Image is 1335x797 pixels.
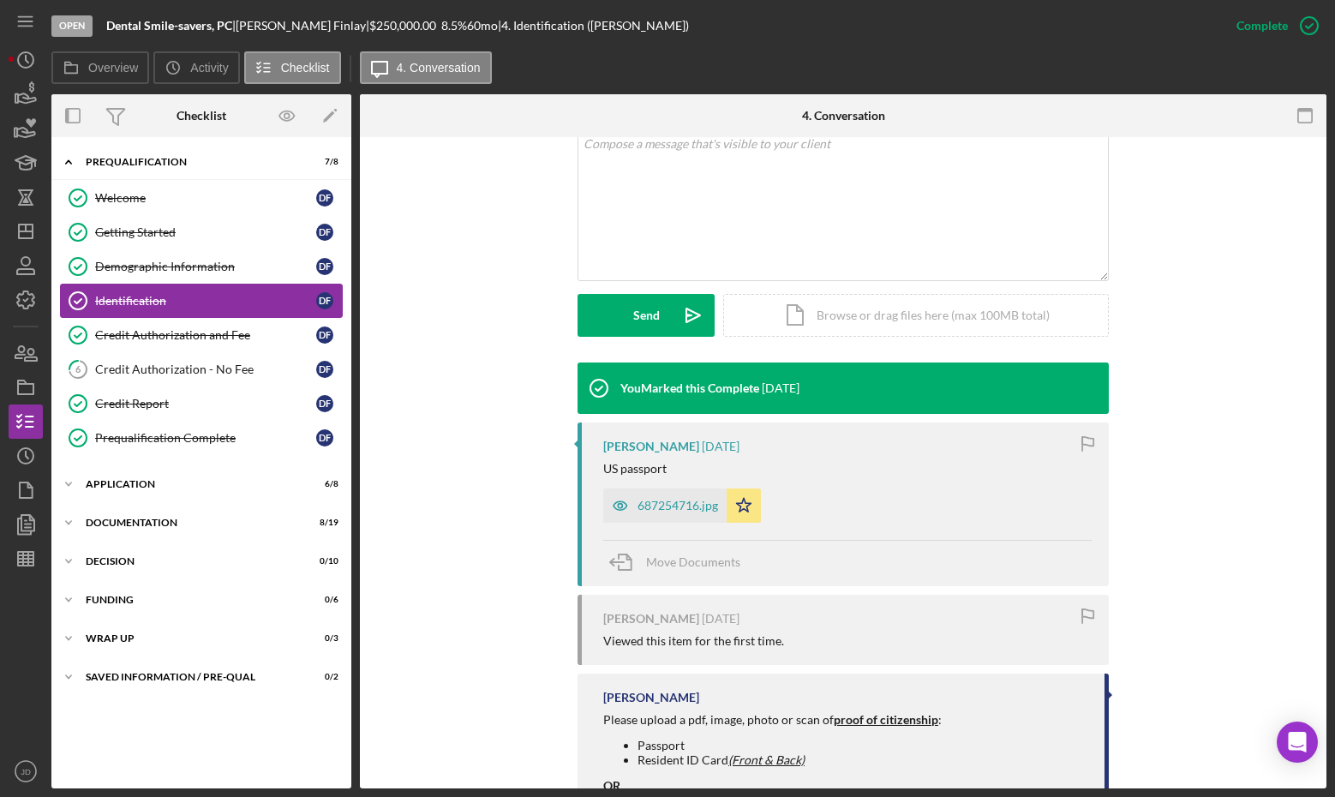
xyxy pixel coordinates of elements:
strong: proof of citizenship [834,712,938,727]
b: Dental Smile-savers, PC [106,18,232,33]
div: 0 / 3 [308,633,338,644]
div: Credit Authorization and Fee [95,328,316,342]
div: Prequalification [86,157,296,167]
button: 687254716.jpg [603,488,761,523]
div: You Marked this Complete [620,381,759,395]
div: Credit Report [95,397,316,410]
div: Credit Authorization - No Fee [95,363,316,376]
a: Credit ReportDF [60,387,343,421]
label: Activity [190,61,228,75]
button: 4. Conversation [360,51,492,84]
div: Open [51,15,93,37]
div: Viewed this item for the first time. [603,634,784,648]
div: [PERSON_NAME] [603,440,699,453]
div: 8.5 % [441,19,467,33]
div: Complete [1236,9,1288,43]
div: 0 / 6 [308,595,338,605]
time: 2025-06-04 21:36 [702,440,739,453]
div: Wrap up [86,633,296,644]
div: Documentation [86,518,296,528]
li: Passport [638,739,942,752]
div: [PERSON_NAME] Finlay | [236,19,369,33]
a: Demographic InformationDF [60,249,343,284]
div: D F [316,258,333,275]
div: Decision [86,556,296,566]
div: Funding [86,595,296,605]
div: Saved Information / Pre-Qual [86,672,296,682]
a: Getting StartedDF [60,215,343,249]
div: Application [86,479,296,489]
button: Overview [51,51,149,84]
div: D F [316,224,333,241]
div: | 4. Identification ([PERSON_NAME]) [498,19,689,33]
div: 687254716.jpg [638,499,718,512]
div: 0 / 10 [308,556,338,566]
button: Complete [1219,9,1326,43]
label: 4. Conversation [397,61,481,75]
div: [PERSON_NAME] [603,691,699,704]
div: D F [316,361,333,378]
div: 7 / 8 [308,157,338,167]
strong: OR [603,778,620,793]
div: [PERSON_NAME] [603,612,699,626]
div: Checklist [177,109,226,123]
div: D F [316,327,333,344]
text: JD [21,767,31,776]
a: IdentificationDF [60,284,343,318]
div: D F [316,429,333,446]
div: Getting Started [95,225,316,239]
div: 8 / 19 [308,518,338,528]
a: 6Credit Authorization - No FeeDF [60,352,343,387]
div: Demographic Information [95,260,316,273]
div: US passport [603,462,667,476]
tspan: 6 [75,363,81,375]
span: Move Documents [646,554,740,569]
button: JD [9,754,43,788]
button: Checklist [244,51,341,84]
div: D F [316,292,333,309]
div: Please upload a pdf, image, photo or scan of : [603,713,942,727]
div: $250,000.00 [369,19,441,33]
div: Open Intercom Messenger [1277,722,1318,763]
div: 0 / 2 [308,672,338,682]
div: Prequalification Complete [95,431,316,445]
em: (Front & Back) [728,752,805,767]
button: Send [578,294,715,337]
div: 4. Conversation [802,109,885,123]
a: Prequalification CompleteDF [60,421,343,455]
a: Credit Authorization and FeeDF [60,318,343,352]
div: D F [316,189,333,207]
li: Resident ID Card [638,753,942,767]
label: Overview [88,61,138,75]
div: 60 mo [467,19,498,33]
time: 2025-06-04 21:35 [702,612,739,626]
button: Move Documents [603,541,757,584]
div: | [106,19,236,33]
div: Identification [95,294,316,308]
div: D F [316,395,333,412]
label: Checklist [281,61,330,75]
time: 2025-06-09 14:20 [762,381,799,395]
div: Welcome [95,191,316,205]
button: Activity [153,51,239,84]
div: 6 / 8 [308,479,338,489]
div: Send [633,294,660,337]
a: WelcomeDF [60,181,343,215]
